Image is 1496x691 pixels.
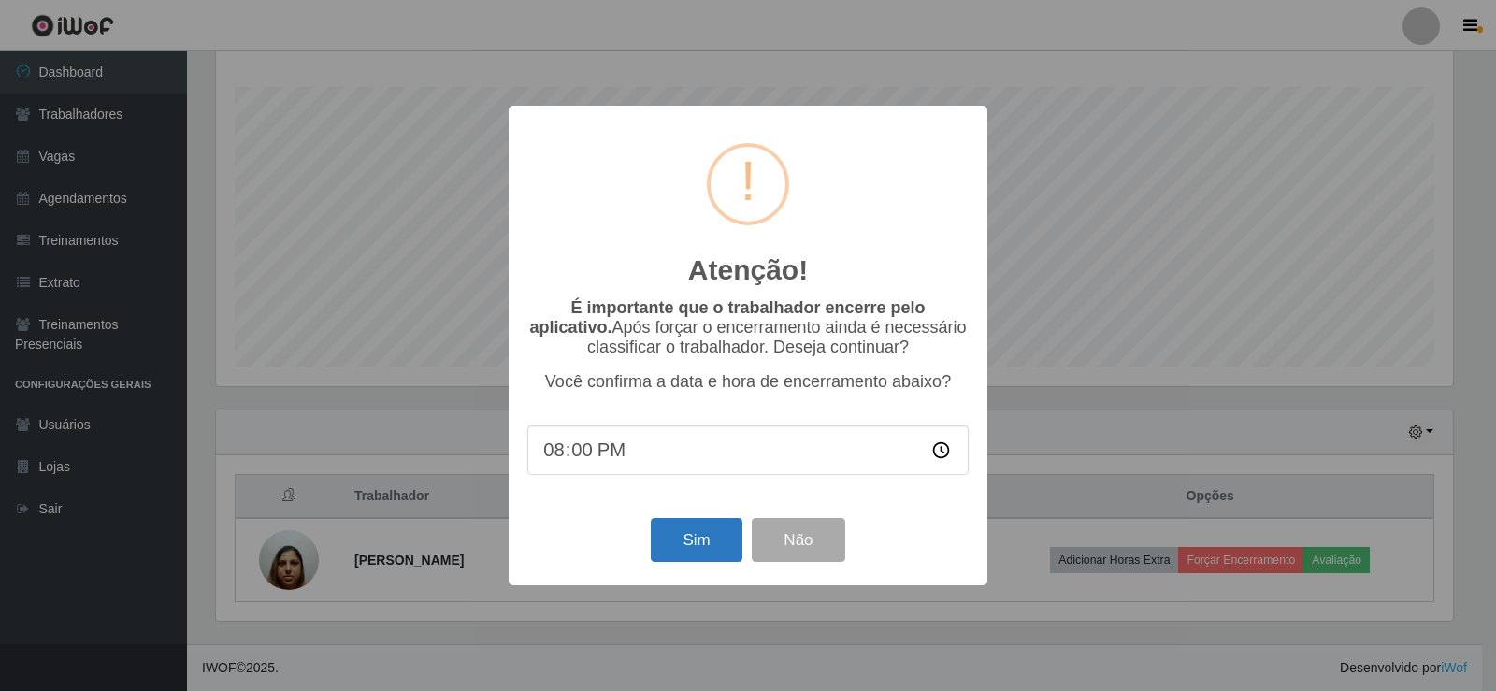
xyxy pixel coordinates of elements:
[527,298,969,357] p: Após forçar o encerramento ainda é necessário classificar o trabalhador. Deseja continuar?
[527,372,969,392] p: Você confirma a data e hora de encerramento abaixo?
[688,253,808,287] h2: Atenção!
[752,518,844,562] button: Não
[651,518,741,562] button: Sim
[529,298,925,337] b: É importante que o trabalhador encerre pelo aplicativo.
